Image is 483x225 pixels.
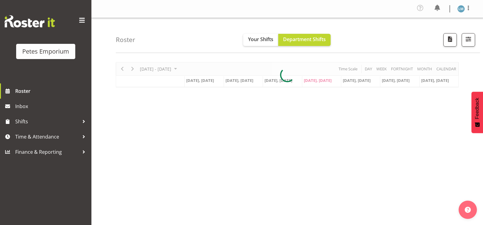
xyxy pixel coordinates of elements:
img: help-xxl-2.png [465,207,471,213]
span: Time & Attendance [15,132,79,141]
span: Inbox [15,102,88,111]
span: Finance & Reporting [15,147,79,156]
span: Shifts [15,117,79,126]
span: Your Shifts [248,36,273,43]
button: Your Shifts [243,34,278,46]
span: Roster [15,86,88,96]
span: Feedback [474,98,480,119]
div: Petes Emporium [22,47,69,56]
button: Download a PDF of the roster according to the set date range. [443,33,457,47]
img: Rosterit website logo [5,15,55,27]
button: Filter Shifts [462,33,475,47]
span: Department Shifts [283,36,326,43]
h4: Roster [116,36,135,43]
img: lianne-morete5410.jpg [457,5,465,12]
button: Department Shifts [278,34,331,46]
button: Feedback - Show survey [471,92,483,133]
